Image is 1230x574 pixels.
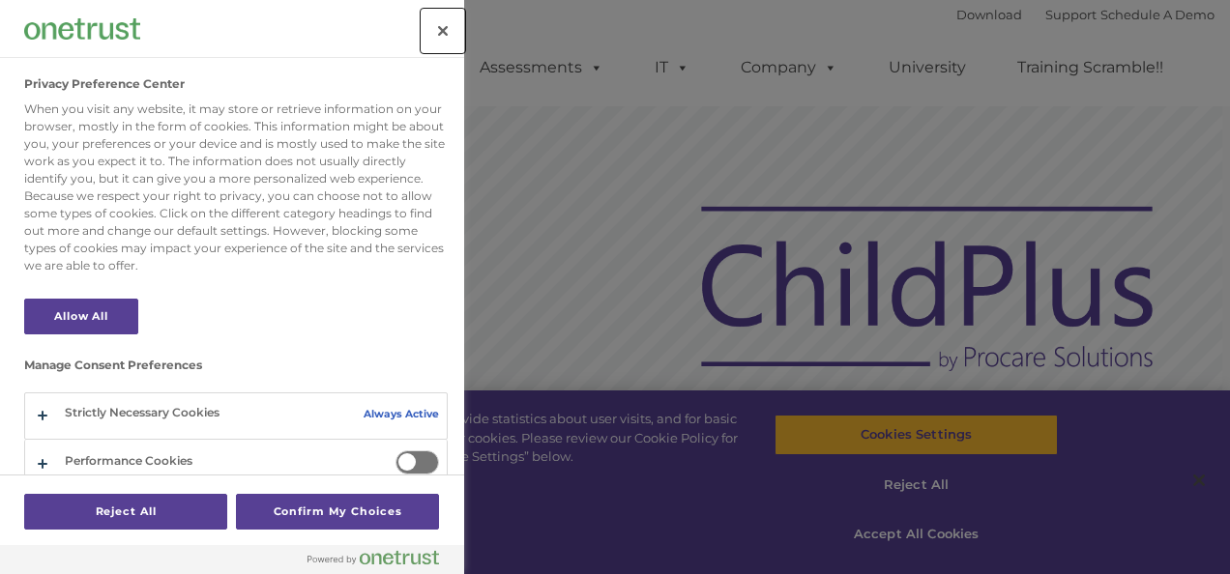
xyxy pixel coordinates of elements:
[24,100,448,274] div: When you visit any website, it may store or retrieve information on your browser, mostly in the f...
[24,494,227,530] button: Reject All
[422,10,464,52] button: Close
[307,550,454,574] a: Powered by OneTrust Opens in a new Tab
[236,494,439,530] button: Confirm My Choices
[24,359,448,382] h3: Manage Consent Preferences
[24,299,138,334] button: Allow All
[24,77,185,91] h2: Privacy Preference Center
[307,550,439,565] img: Powered by OneTrust Opens in a new Tab
[24,10,140,48] div: Company Logo
[24,18,140,39] img: Company Logo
